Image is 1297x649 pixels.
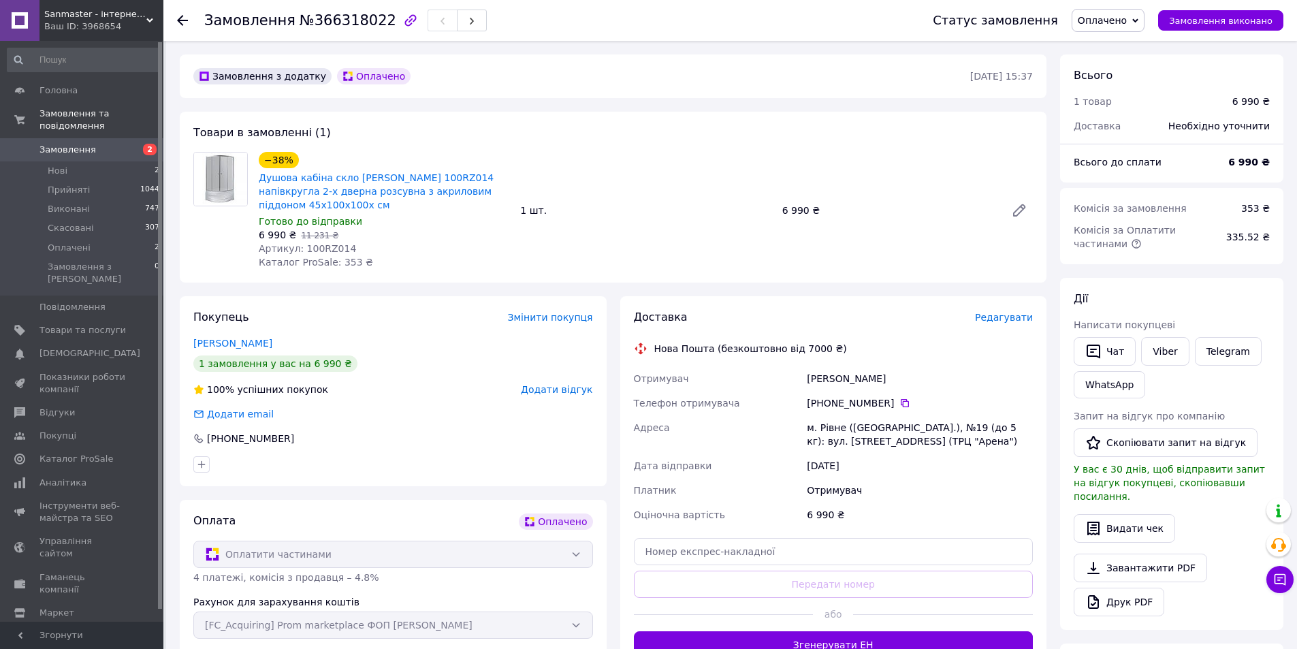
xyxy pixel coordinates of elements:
span: Нові [48,165,67,177]
span: 4 платежі, комісія з продавця – 4.8% [193,572,379,583]
button: Чат з покупцем [1266,566,1294,593]
span: №366318022 [300,12,396,29]
span: Покупець [193,311,249,323]
div: Необхідно уточнити [1160,111,1278,141]
span: Товари в замовленні (1) [193,126,331,139]
span: Артикул: 100RZ014 [259,243,356,254]
time: [DATE] 15:37 [970,71,1033,82]
span: Управління сайтом [39,535,126,560]
div: 1 шт. [515,201,776,220]
span: 2 [155,242,159,254]
span: Дії [1074,292,1088,305]
div: м. Рівне ([GEOGRAPHIC_DATA].), №19 (до 5 кг): вул. [STREET_ADDRESS] (ТРЦ "Арена") [804,415,1036,454]
span: Написати покупцеві [1074,319,1175,330]
span: Всього до сплати [1074,157,1162,168]
span: Дата відправки [634,460,712,471]
span: 11 231 ₴ [301,231,338,240]
button: Скопіювати запит на відгук [1074,428,1258,457]
div: Нова Пошта (безкоштовно від 7000 ₴) [651,342,850,355]
button: Видати чек [1074,514,1175,543]
span: 2 [143,144,157,155]
div: Додати email [192,407,275,421]
span: Виконані [48,203,90,215]
span: Готово до відправки [259,216,362,227]
div: [PHONE_NUMBER] [807,396,1033,410]
div: 6 990 ₴ [1232,95,1270,108]
div: Оплачено [519,513,592,530]
span: Доставка [1074,121,1121,131]
span: 353 ₴ [1241,203,1270,214]
div: Додати email [206,407,275,421]
div: −38% [259,152,299,168]
span: Прийняті [48,184,90,196]
span: 307 [145,222,159,234]
span: Маркет [39,607,74,619]
span: Каталог ProSale: 353 ₴ [259,257,373,268]
span: Замовлення виконано [1169,16,1272,26]
span: Аналітика [39,477,86,489]
span: Оплачені [48,242,91,254]
div: Статус замовлення [933,14,1058,27]
span: Скасовані [48,222,94,234]
span: Телефон отримувача [634,398,740,409]
a: Telegram [1195,337,1262,366]
div: 6 990 ₴ [804,503,1036,527]
div: [PHONE_NUMBER] [206,432,295,445]
input: Номер експрес-накладної [634,538,1034,565]
span: 100% [207,384,234,395]
span: Запит на відгук про компанію [1074,411,1225,422]
span: Замовлення [204,12,295,29]
a: Редагувати [1006,197,1033,224]
span: Гаманець компанії [39,571,126,596]
span: Комісія за Оплатити частинами [1074,225,1176,249]
span: Змінити покупця [508,312,593,323]
span: Доставка [634,311,688,323]
b: 6 990 ₴ [1228,157,1270,168]
span: 1 товар [1074,96,1112,107]
span: Повідомлення [39,301,106,313]
div: 335.52 ₴ [1218,222,1278,252]
span: Додати відгук [521,384,592,395]
button: Чат [1074,337,1136,366]
span: 2 [155,165,159,177]
a: Завантажити PDF [1074,554,1207,582]
a: WhatsApp [1074,371,1145,398]
a: Viber [1141,337,1189,366]
span: Показники роботи компанії [39,371,126,396]
span: 0 [155,261,159,285]
a: Душова кабіна скло [PERSON_NAME] 100RZ014 напівкругла 2-х дверна розсувна з акриловим піддоном 45... [259,172,494,210]
div: [DATE] [804,454,1036,478]
span: Адреса [634,422,670,433]
span: Редагувати [975,312,1033,323]
span: Головна [39,84,78,97]
span: Замовлення та повідомлення [39,108,163,132]
div: [PERSON_NAME] [804,366,1036,391]
span: Платник [634,485,677,496]
span: Інструменти веб-майстра та SEO [39,500,126,524]
div: успішних покупок [193,383,328,396]
div: 6 990 ₴ [777,201,1000,220]
span: Замовлення з [PERSON_NAME] [48,261,155,285]
span: 1044 [140,184,159,196]
div: Отримувач [804,478,1036,503]
span: Всього [1074,69,1112,82]
span: Каталог ProSale [39,453,113,465]
div: Ваш ID: 3968654 [44,20,163,33]
span: Замовлення [39,144,96,156]
div: Оплачено [337,68,411,84]
span: Покупці [39,430,76,442]
span: Sanmaster - інтернет-магазин сантехніки [44,8,146,20]
span: Отримувач [634,373,689,384]
span: Оплата [193,514,236,527]
span: Оплачено [1078,15,1127,26]
div: 1 замовлення у вас на 6 990 ₴ [193,355,357,372]
span: У вас є 30 днів, щоб відправити запит на відгук покупцеві, скопіювавши посилання. [1074,464,1265,502]
a: Друк PDF [1074,588,1164,616]
span: [DEMOGRAPHIC_DATA] [39,347,140,360]
img: Душова кабіна скло RJ BARON 100RZ014 напівкругла 2-х дверна розсувна з акриловим піддоном 45х100х... [194,153,247,206]
input: Пошук [7,48,161,72]
span: або [813,607,853,621]
a: [PERSON_NAME] [193,338,272,349]
span: 747 [145,203,159,215]
span: Оціночна вартість [634,509,725,520]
